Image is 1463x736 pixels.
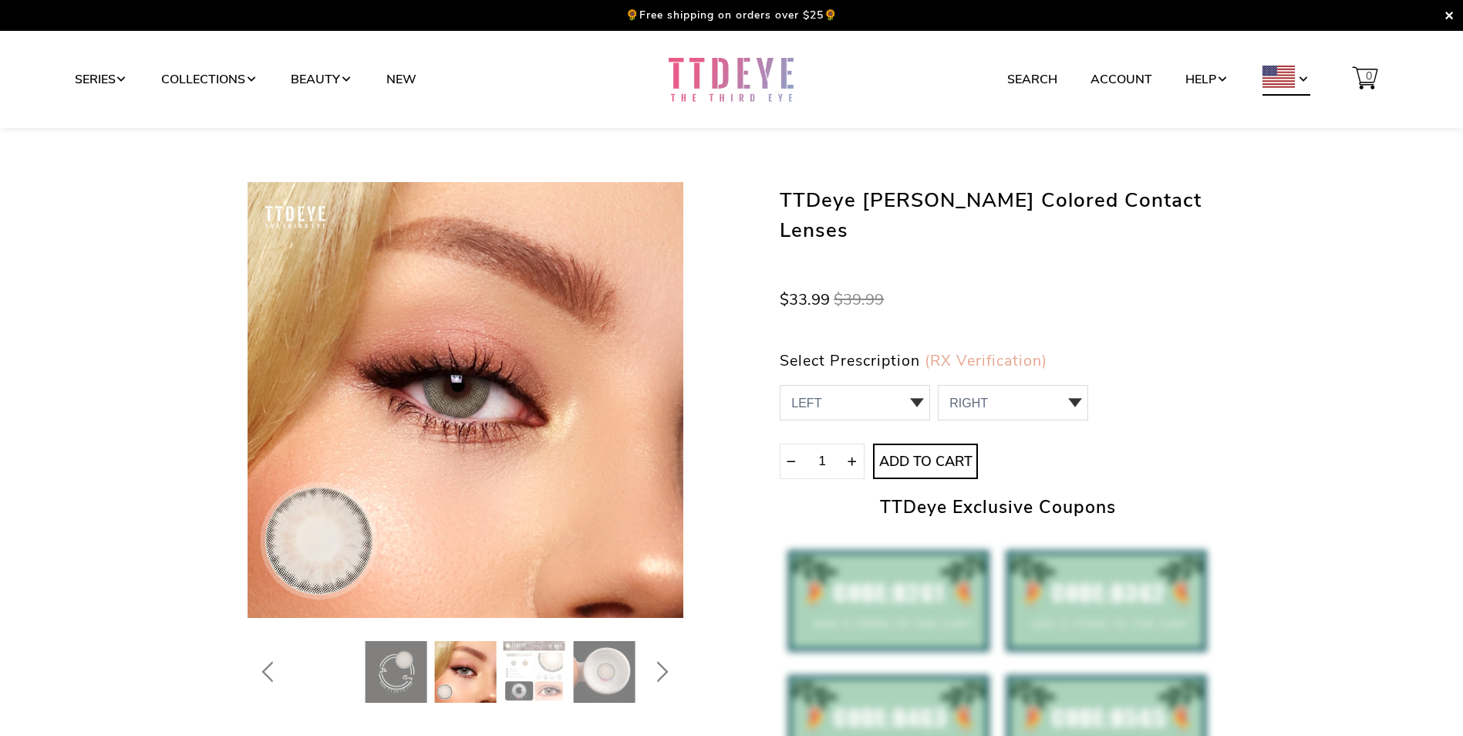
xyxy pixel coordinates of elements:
[248,182,683,618] img: TTDeye JK Grey Colored Contact Lenses
[504,641,565,703] img: TTDeye JK Grey Colored Contact Lenses
[365,641,426,703] img: TTDeye JK Grey Colored Contact Lenses
[938,385,1088,420] select: 0 1 2 3 4 5 6 7 8 9 10 11 12 13 14 15 16 17 18 19 20 21
[636,641,684,703] button: Next
[625,8,838,22] p: 🌻Free shipping on orders over $25🌻
[925,350,1047,371] a: (RX Verification)
[1007,65,1057,94] a: Search
[247,641,295,703] button: Previous
[873,444,978,479] button: Add to Cart
[875,454,976,471] span: Add to Cart
[291,65,352,94] a: Beauty
[834,289,884,310] span: $39.99
[386,65,416,94] a: New
[780,289,830,310] span: $33.99
[780,495,1215,522] h2: TTDeye Exclusive Coupons
[434,641,496,703] img: TTDeye JK Grey Colored Contact Lenses
[1185,65,1229,94] a: Help
[1262,66,1295,87] img: USD.png
[75,65,128,94] a: Series
[161,65,258,94] a: Collections
[573,641,635,703] img: TTDeye JK Grey Colored Contact Lenses
[780,182,1215,245] h1: TTDeye [PERSON_NAME] Colored Contact Lenses
[780,385,930,420] select: 0 1 2 3 4 5 6 7 8 9 10 11 12 13 14 15 16 17 18 19 20 21
[1091,65,1152,94] a: Account
[1362,62,1376,91] span: 0
[1343,65,1389,94] a: 0
[780,350,920,371] span: Select Prescription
